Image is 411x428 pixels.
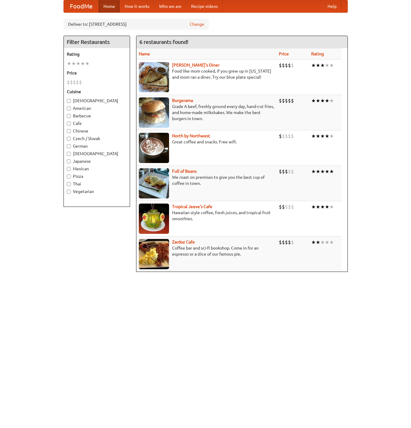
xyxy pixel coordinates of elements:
[67,166,127,172] label: Mexican
[67,152,71,156] input: [DEMOGRAPHIC_DATA]
[64,19,209,30] div: Deliver to: [STREET_ADDRESS]
[73,79,76,86] li: $
[329,133,334,139] li: ★
[288,204,291,210] li: $
[288,97,291,104] li: $
[320,97,325,104] li: ★
[172,204,212,209] a: Tropical Jeeve's Cafe
[288,62,291,69] li: $
[67,182,71,186] input: Thai
[279,239,282,246] li: $
[139,210,274,222] p: Hawaiian style coffee, fresh juices, and tropical fruit smoothies.
[325,168,329,175] li: ★
[329,97,334,104] li: ★
[172,63,220,67] a: [PERSON_NAME]'s Diner
[329,168,334,175] li: ★
[172,133,210,138] a: North by Northwest
[320,133,325,139] li: ★
[85,60,90,67] li: ★
[311,133,316,139] li: ★
[67,79,70,86] li: $
[139,51,150,56] a: Name
[311,239,316,246] li: ★
[279,62,282,69] li: $
[76,60,80,67] li: ★
[291,62,294,69] li: $
[282,62,285,69] li: $
[67,70,127,76] h5: Price
[67,144,71,148] input: German
[320,62,325,69] li: ★
[67,114,71,118] input: Barbecue
[139,245,274,257] p: Coffee bar and sci-fi bookshop. Come in for an espresso or a slice of our famous pie.
[282,239,285,246] li: $
[291,168,294,175] li: $
[282,133,285,139] li: $
[67,105,127,111] label: American
[316,62,320,69] li: ★
[139,204,169,234] img: jeeves.jpg
[285,204,288,210] li: $
[316,239,320,246] li: ★
[320,204,325,210] li: ★
[285,239,288,246] li: $
[172,169,197,174] a: Full of Beans
[67,99,71,103] input: [DEMOGRAPHIC_DATA]
[285,97,288,104] li: $
[279,168,282,175] li: $
[67,151,127,157] label: [DEMOGRAPHIC_DATA]
[329,62,334,69] li: ★
[288,168,291,175] li: $
[99,0,120,12] a: Home
[329,239,334,246] li: ★
[316,133,320,139] li: ★
[172,98,193,103] a: Burgerama
[291,239,294,246] li: $
[190,21,204,27] a: Change
[71,60,76,67] li: ★
[139,103,274,122] p: Grade A beef, freshly ground every day, hand-cut fries, and home-made milkshakes. We make the bes...
[120,0,154,12] a: How it works
[67,143,127,149] label: German
[316,204,320,210] li: ★
[279,51,289,56] a: Price
[320,239,325,246] li: ★
[67,60,71,67] li: ★
[325,97,329,104] li: ★
[139,133,169,163] img: north.jpg
[139,174,274,186] p: We roast on premises to give you the best cup of coffee in town.
[279,97,282,104] li: $
[316,168,320,175] li: ★
[64,36,130,48] h4: Filter Restaurants
[67,158,127,164] label: Japanese
[282,204,285,210] li: $
[67,89,127,95] h5: Cuisine
[79,79,82,86] li: $
[311,204,316,210] li: ★
[291,204,294,210] li: $
[139,168,169,198] img: beans.jpg
[67,136,127,142] label: Czech / Slovak
[311,62,316,69] li: ★
[288,239,291,246] li: $
[282,168,285,175] li: $
[67,128,127,134] label: Chinese
[316,97,320,104] li: ★
[70,79,73,86] li: $
[291,133,294,139] li: $
[311,97,316,104] li: ★
[285,168,288,175] li: $
[67,120,127,126] label: Cafe
[320,168,325,175] li: ★
[285,133,288,139] li: $
[67,137,71,141] input: Czech / Slovak
[139,97,169,128] img: burgerama.jpg
[139,139,274,145] p: Great coffee and snacks. Free wifi.
[67,122,71,126] input: Cafe
[139,68,274,80] p: Food like mom cooked, if you grew up in [US_STATE] and mom ran a diner. Try our blue plate special!
[80,60,85,67] li: ★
